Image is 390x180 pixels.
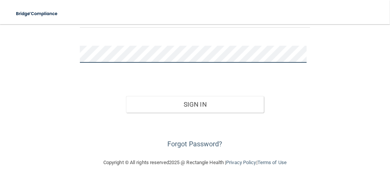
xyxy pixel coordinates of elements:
[226,160,256,165] a: Privacy Policy
[11,6,63,22] img: bridge_compliance_login_screen.278c3ca4.svg
[257,160,287,165] a: Terms of Use
[167,140,223,148] a: Forgot Password?
[57,151,333,175] div: Copyright © All rights reserved 2025 @ Rectangle Health | |
[126,96,264,113] button: Sign In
